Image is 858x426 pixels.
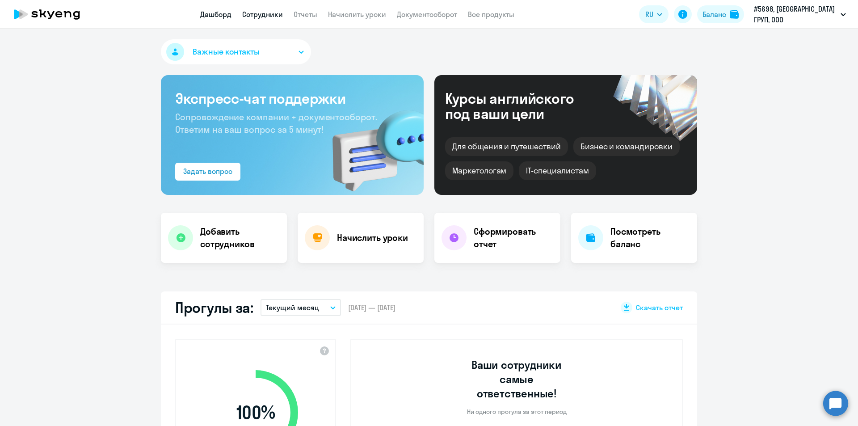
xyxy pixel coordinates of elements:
div: Курсы английского под ваши цели [445,91,598,121]
span: Важные контакты [193,46,260,58]
img: bg-img [320,94,424,195]
div: Баланс [702,9,726,20]
button: Балансbalance [697,5,744,23]
div: Задать вопрос [183,166,232,177]
h4: Начислить уроки [337,232,408,244]
h4: Добавить сотрудников [200,225,280,250]
img: balance [730,10,739,19]
button: RU [639,5,669,23]
a: Сотрудники [242,10,283,19]
span: 100 % [204,402,307,423]
button: #5698, [GEOGRAPHIC_DATA] ГРУП, ООО [749,4,850,25]
span: RU [645,9,653,20]
h4: Посмотреть баланс [610,225,690,250]
button: Важные контакты [161,39,311,64]
span: [DATE] — [DATE] [348,303,395,312]
a: Документооборот [397,10,457,19]
a: Начислить уроки [328,10,386,19]
a: Все продукты [468,10,514,19]
button: Задать вопрос [175,163,240,181]
p: Ни одного прогула за этот период [467,408,567,416]
h3: Ваши сотрудники самые ответственные! [459,358,574,401]
h2: Прогулы за: [175,299,253,316]
a: Отчеты [294,10,317,19]
h3: Экспресс-чат поддержки [175,89,409,107]
p: Текущий месяц [266,302,319,313]
div: Маркетологам [445,161,513,180]
div: Для общения и путешествий [445,137,568,156]
a: Дашборд [200,10,231,19]
h4: Сформировать отчет [474,225,553,250]
div: Бизнес и командировки [573,137,680,156]
button: Текущий месяц [261,299,341,316]
div: IT-специалистам [519,161,596,180]
p: #5698, [GEOGRAPHIC_DATA] ГРУП, ООО [754,4,837,25]
span: Сопровождение компании + документооборот. Ответим на ваш вопрос за 5 минут! [175,111,377,135]
span: Скачать отчет [636,303,683,312]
